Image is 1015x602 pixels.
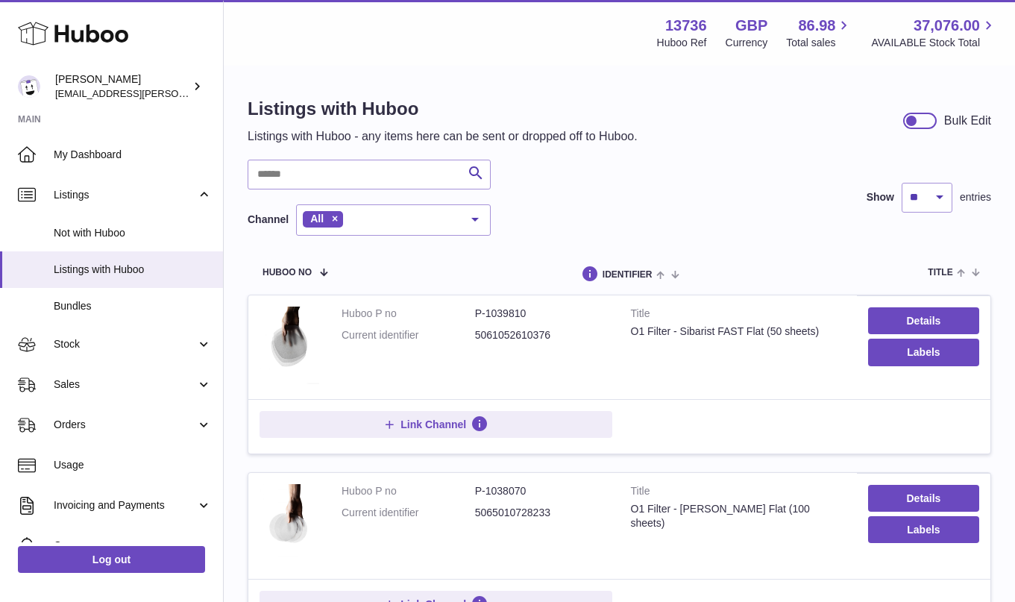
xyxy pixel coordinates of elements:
div: Huboo Ref [657,36,707,50]
span: [EMAIL_ADDRESS][PERSON_NAME][DOMAIN_NAME] [55,87,299,99]
img: horia@orea.uk [18,75,40,98]
dd: 5061052610376 [475,328,609,342]
button: Labels [868,339,979,366]
div: O1 Filter - [PERSON_NAME] Flat (100 sheets) [631,502,846,530]
span: Huboo no [263,268,312,278]
span: AVAILABLE Stock Total [871,36,997,50]
div: Currency [726,36,768,50]
div: O1 Filter - Sibarist FAST Flat (50 sheets) [631,324,846,339]
span: Total sales [786,36,852,50]
span: Cases [54,539,212,553]
a: Details [868,485,979,512]
dt: Huboo P no [342,307,475,321]
span: Stock [54,337,196,351]
dt: Huboo P no [342,484,475,498]
span: Not with Huboo [54,226,212,240]
span: 86.98 [798,16,835,36]
button: Link Channel [260,411,612,438]
span: All [310,213,324,225]
span: Link Channel [400,418,466,431]
strong: GBP [735,16,767,36]
strong: Title [631,484,846,502]
a: Details [868,307,979,334]
span: My Dashboard [54,148,212,162]
div: [PERSON_NAME] [55,72,189,101]
img: O1 Filter - OREA Flat (100 sheets) [260,484,319,564]
img: O1 Filter - Sibarist FAST Flat (50 sheets) [260,307,319,384]
dt: Current identifier [342,506,475,520]
a: 37,076.00 AVAILABLE Stock Total [871,16,997,50]
div: Bulk Edit [944,113,991,129]
span: entries [960,190,991,204]
button: Labels [868,516,979,543]
strong: 13736 [665,16,707,36]
a: 86.98 Total sales [786,16,852,50]
p: Listings with Huboo - any items here can be sent or dropped off to Huboo. [248,128,638,145]
span: Bundles [54,299,212,313]
label: Channel [248,213,289,227]
dt: Current identifier [342,328,475,342]
strong: Title [631,307,846,324]
span: identifier [603,270,653,280]
span: Sales [54,377,196,392]
span: Usage [54,458,212,472]
h1: Listings with Huboo [248,97,638,121]
span: Listings [54,188,196,202]
a: Log out [18,546,205,573]
dd: P-1038070 [475,484,609,498]
span: Listings with Huboo [54,263,212,277]
dd: 5065010728233 [475,506,609,520]
span: Invoicing and Payments [54,498,196,512]
span: Orders [54,418,196,432]
span: title [928,268,952,278]
dd: P-1039810 [475,307,609,321]
label: Show [867,190,894,204]
span: 37,076.00 [914,16,980,36]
